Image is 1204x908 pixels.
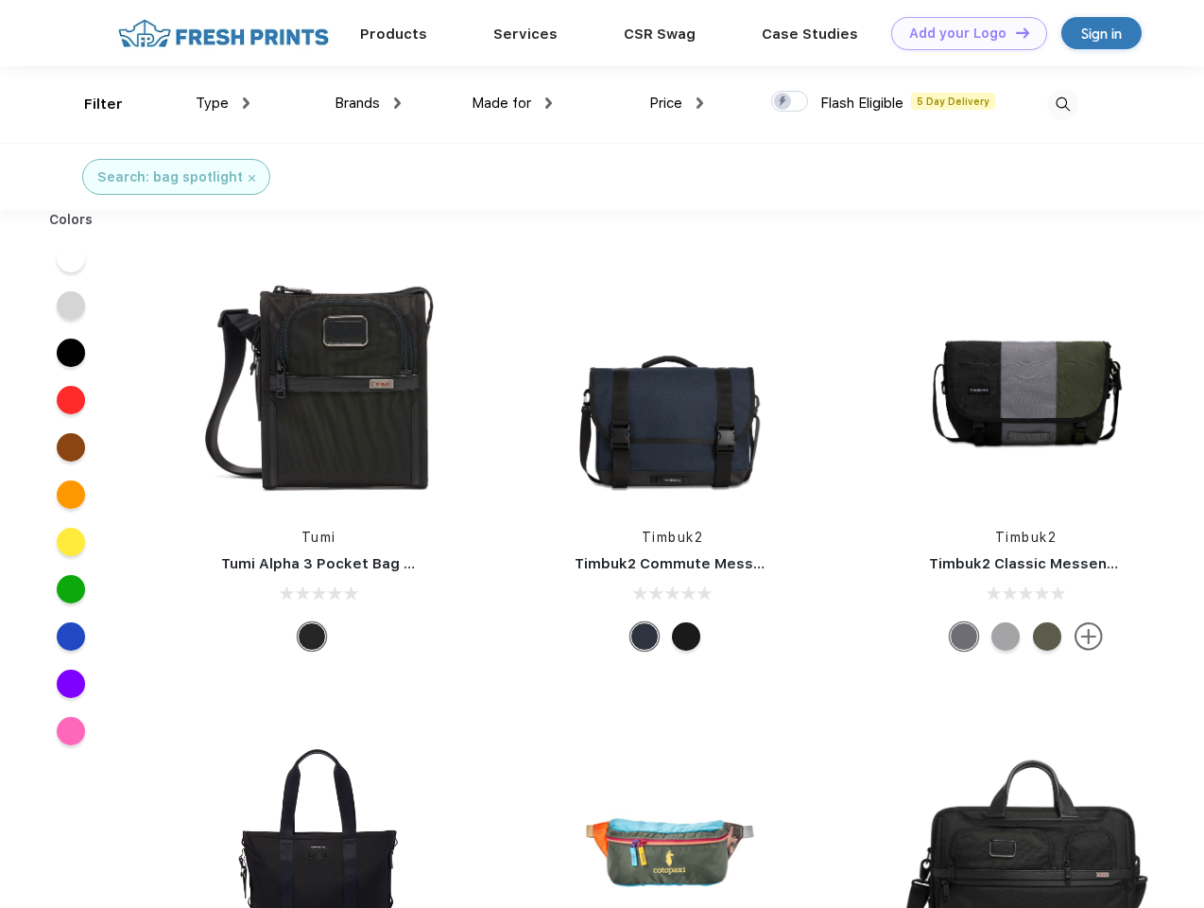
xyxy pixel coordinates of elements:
span: 5 Day Delivery [911,93,995,110]
span: Brands [335,95,380,112]
a: Tumi Alpha 3 Pocket Bag Small [221,555,442,572]
img: dropdown.png [243,97,249,109]
a: Timbuk2 [995,530,1058,545]
img: dropdown.png [697,97,703,109]
img: func=resize&h=266 [901,257,1152,509]
img: more.svg [1075,622,1103,651]
div: Eco Army Pop [950,622,978,651]
span: Flash Eligible [820,95,903,112]
span: Price [649,95,682,112]
div: Filter [84,94,123,115]
div: Sign in [1081,23,1122,44]
div: Eco Rind Pop [991,622,1020,651]
a: Timbuk2 Commute Messenger Bag [575,555,828,572]
img: dropdown.png [545,97,552,109]
span: Type [196,95,229,112]
a: Sign in [1061,17,1142,49]
img: fo%20logo%202.webp [112,17,335,50]
img: filter_cancel.svg [249,175,255,182]
div: Search: bag spotlight [97,167,243,187]
img: func=resize&h=266 [193,257,444,509]
img: dropdown.png [394,97,401,109]
img: DT [1016,27,1029,38]
div: Eco Army [1033,622,1061,651]
div: Black [298,622,326,651]
div: Add your Logo [909,26,1006,42]
a: Timbuk2 Classic Messenger Bag [929,555,1163,572]
a: Timbuk2 [642,530,704,545]
a: Products [360,26,427,43]
div: Colors [35,210,108,230]
div: Eco Nautical [630,622,659,651]
div: Eco Black [672,622,700,651]
img: desktop_search.svg [1047,89,1078,120]
img: func=resize&h=266 [546,257,798,509]
span: Made for [472,95,531,112]
a: Tumi [301,530,336,545]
